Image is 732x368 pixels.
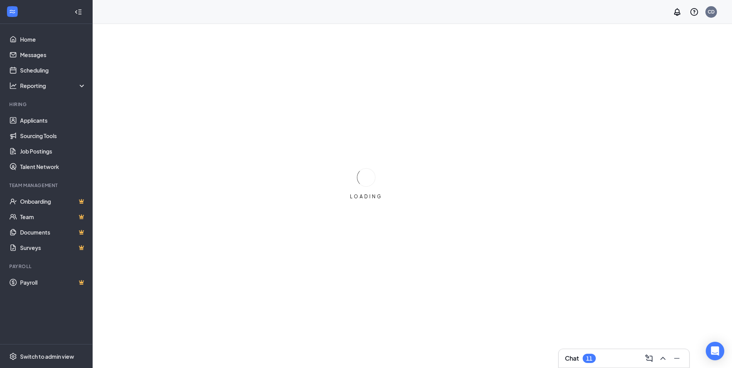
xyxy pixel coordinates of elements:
[9,182,85,189] div: Team Management
[20,194,86,209] a: OnboardingCrown
[9,263,85,270] div: Payroll
[20,240,86,255] a: SurveysCrown
[20,143,86,159] a: Job Postings
[565,354,579,363] h3: Chat
[20,353,74,360] div: Switch to admin view
[20,32,86,47] a: Home
[9,82,17,89] svg: Analysis
[708,8,715,15] div: CD
[658,354,668,363] svg: ChevronUp
[347,193,385,200] div: LOADING
[671,352,683,365] button: Minimize
[644,354,654,363] svg: ComposeMessage
[690,7,699,17] svg: QuestionInfo
[20,47,86,62] a: Messages
[20,225,86,240] a: DocumentsCrown
[20,113,86,128] a: Applicants
[20,275,86,290] a: PayrollCrown
[672,354,681,363] svg: Minimize
[20,128,86,143] a: Sourcing Tools
[74,8,82,16] svg: Collapse
[586,355,592,362] div: 11
[20,62,86,78] a: Scheduling
[673,7,682,17] svg: Notifications
[657,352,669,365] button: ChevronUp
[20,82,86,89] div: Reporting
[20,209,86,225] a: TeamCrown
[643,352,655,365] button: ComposeMessage
[9,101,85,108] div: Hiring
[9,353,17,360] svg: Settings
[706,342,724,360] div: Open Intercom Messenger
[20,159,86,174] a: Talent Network
[8,8,16,15] svg: WorkstreamLogo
